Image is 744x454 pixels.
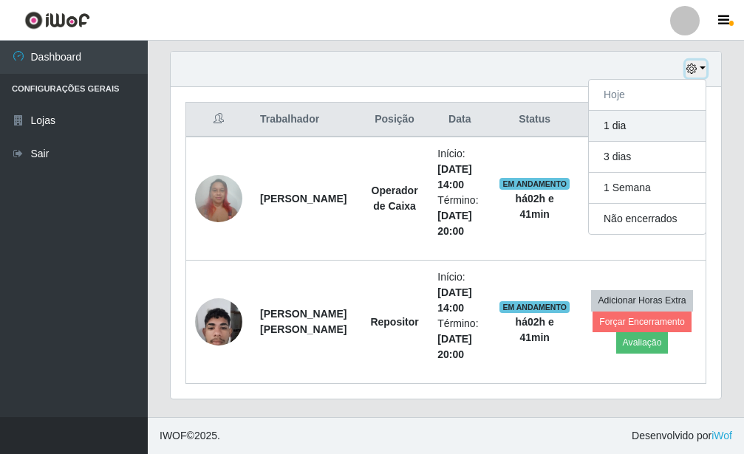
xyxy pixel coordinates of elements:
[372,185,418,212] strong: Operador de Caixa
[589,204,706,234] button: Não encerrados
[260,193,347,204] strong: [PERSON_NAME]
[437,316,482,362] li: Término:
[516,316,554,343] strong: há 02 h e 41 min
[361,103,429,137] th: Posição
[616,332,669,353] button: Avaliação
[437,193,482,239] li: Término:
[591,290,692,311] button: Adicionar Horas Extra
[437,286,471,314] time: [DATE] 14:00
[437,333,471,360] time: [DATE] 20:00
[429,103,491,137] th: Data
[437,210,471,237] time: [DATE] 20:00
[160,428,220,444] span: © 2025 .
[260,308,347,335] strong: [PERSON_NAME] [PERSON_NAME]
[195,167,242,230] img: 1722880664865.jpeg
[593,312,692,332] button: Forçar Encerramento
[370,316,418,328] strong: Repositor
[437,163,471,190] time: [DATE] 14:00
[24,11,90,30] img: CoreUI Logo
[589,142,706,173] button: 3 dias
[711,430,732,441] a: iWof
[589,111,706,142] button: 1 dia
[516,193,554,220] strong: há 02 h e 41 min
[251,103,361,137] th: Trabalhador
[195,290,242,353] img: 1754224796646.jpeg
[499,178,570,190] span: EM ANDAMENTO
[491,103,579,137] th: Status
[632,428,732,444] span: Desenvolvido por
[160,430,187,441] span: IWOF
[499,301,570,313] span: EM ANDAMENTO
[437,269,482,316] li: Início:
[589,80,706,111] button: Hoje
[579,103,706,137] th: Opções
[589,173,706,204] button: 1 Semana
[437,146,482,193] li: Início:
